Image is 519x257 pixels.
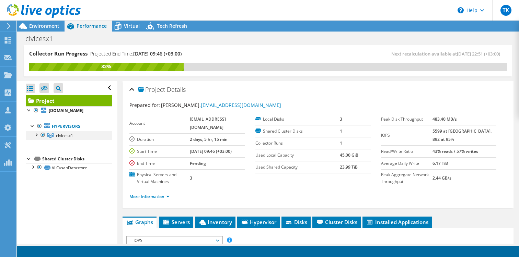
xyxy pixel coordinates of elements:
span: Performance [77,23,107,29]
label: Peak Aggregate Network Throughput [381,171,433,185]
span: Environment [29,23,59,29]
label: Shared Cluster Disks [255,128,340,135]
label: Prepared for: [129,102,160,108]
span: Project [138,86,165,93]
a: VLCvsanDatastore [26,163,112,172]
span: [PERSON_NAME], [161,102,281,108]
label: Collector Runs [255,140,340,147]
span: [DATE] 09:46 (+03:00) [133,50,182,57]
b: 3 [340,116,342,122]
b: 43% reads / 57% writes [432,148,478,154]
svg: \n [458,7,464,13]
span: IOPS [130,236,218,245]
span: Cluster Disks [316,219,357,225]
span: Servers [162,219,190,225]
label: Peak Disk Throughput [381,116,433,123]
span: Virtual [124,23,140,29]
span: Tech Refresh [157,23,187,29]
a: [EMAIL_ADDRESS][DOMAIN_NAME] [201,102,281,108]
b: [EMAIL_ADDRESS][DOMAIN_NAME] [190,116,226,130]
label: End Time [129,160,189,167]
b: [DATE] 09:46 (+03:00) [190,148,232,154]
label: Duration [129,136,189,143]
label: Start Time [129,148,189,155]
label: IOPS [381,132,433,139]
span: Details [167,85,186,94]
b: [DOMAIN_NAME] [49,108,83,113]
span: clvlcesx1 [56,133,73,138]
h1: clvlcesx1 [22,35,64,42]
label: Used Shared Capacity [255,164,340,171]
a: [DOMAIN_NAME] [26,106,112,115]
b: 2 days, 5 hr, 15 min [190,136,228,142]
b: 3 [190,175,192,181]
label: Read/Write Ratio [381,148,433,155]
b: 5599 at [GEOGRAPHIC_DATA], 892 at 95% [432,128,492,142]
div: Shared Cluster Disks [42,155,112,163]
div: 32% [29,63,184,70]
b: 483.40 MB/s [432,116,457,122]
label: Average Daily Write [381,160,433,167]
a: Hypervisors [26,122,112,131]
b: 23.99 TiB [340,164,358,170]
b: 1 [340,128,342,134]
a: More Information [129,194,170,199]
label: Physical Servers and Virtual Machines [129,171,189,185]
span: Installed Applications [366,219,428,225]
span: Disks [285,219,307,225]
b: 45.00 GiB [340,152,358,158]
a: Project [26,95,112,106]
b: 6.17 TiB [432,160,448,166]
span: TK [500,5,511,16]
span: Graphs [126,219,153,225]
span: Hypervisor [241,219,276,225]
b: Pending [190,160,206,166]
b: 1 [340,140,342,146]
b: 2.44 GB/s [432,175,451,181]
h4: Projected End Time: [90,50,182,58]
a: clvlcesx1 [26,131,112,140]
span: Next recalculation available at [391,51,504,57]
span: [DATE] 22:51 (+03:00) [457,51,500,57]
label: Account [129,120,189,127]
label: Used Local Capacity [255,152,340,159]
label: Local Disks [255,116,340,123]
span: Inventory [198,219,232,225]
